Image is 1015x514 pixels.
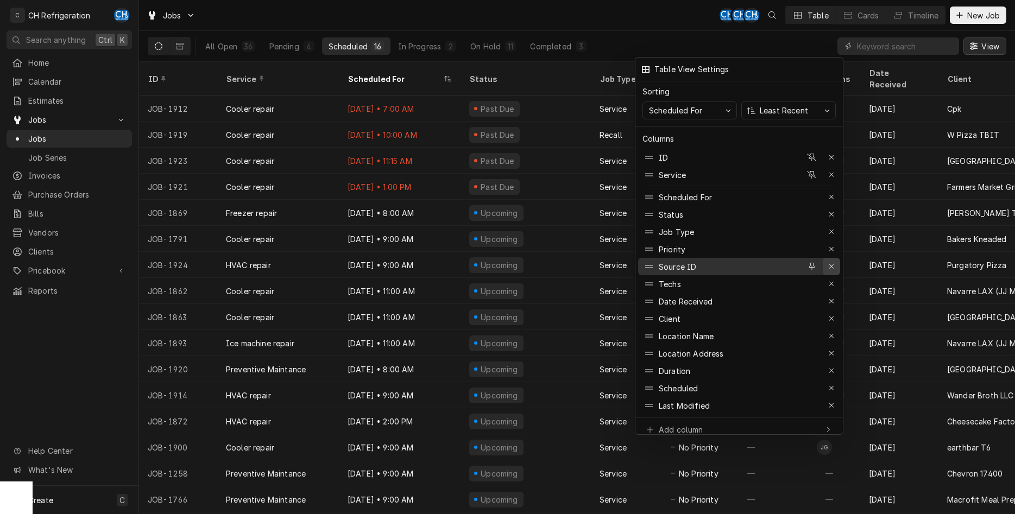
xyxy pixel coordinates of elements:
[642,86,670,97] div: Sorting
[638,149,840,166] div: ID
[659,348,724,359] div: Location Address
[638,258,840,275] div: Source ID
[659,226,694,238] div: Job Type
[659,400,710,411] div: Last Modified
[638,362,840,379] div: Duration
[647,105,704,116] div: Scheduled For
[638,240,840,258] div: Priority
[659,296,713,307] div: Date Received
[638,310,840,327] div: Client
[638,188,840,206] div: Scheduled For
[758,105,810,116] div: Least Recent
[638,327,840,345] div: Location Name
[642,101,737,119] button: Scheduled For
[659,152,668,163] div: ID
[638,397,840,414] div: Last Modified
[659,261,696,272] div: Source ID
[638,345,840,362] div: Location Address
[659,169,686,181] div: Service
[642,133,674,144] div: Columns
[653,64,729,75] div: Table View Settings
[638,166,840,183] div: Service
[659,244,685,255] div: Priority
[659,209,683,220] div: Status
[659,365,690,377] div: Duration
[659,192,712,203] div: Scheduled For
[741,101,836,119] button: Least Recent
[638,206,840,223] div: Status
[659,383,698,394] div: Scheduled
[638,275,840,293] div: Techs
[638,379,840,397] div: Scheduled
[659,331,714,342] div: Location Name
[659,278,681,290] div: Techs
[659,424,703,435] div: Add column
[638,223,840,240] div: Job Type
[638,293,840,310] div: Date Received
[640,421,838,439] button: Add column
[659,313,680,325] div: Client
